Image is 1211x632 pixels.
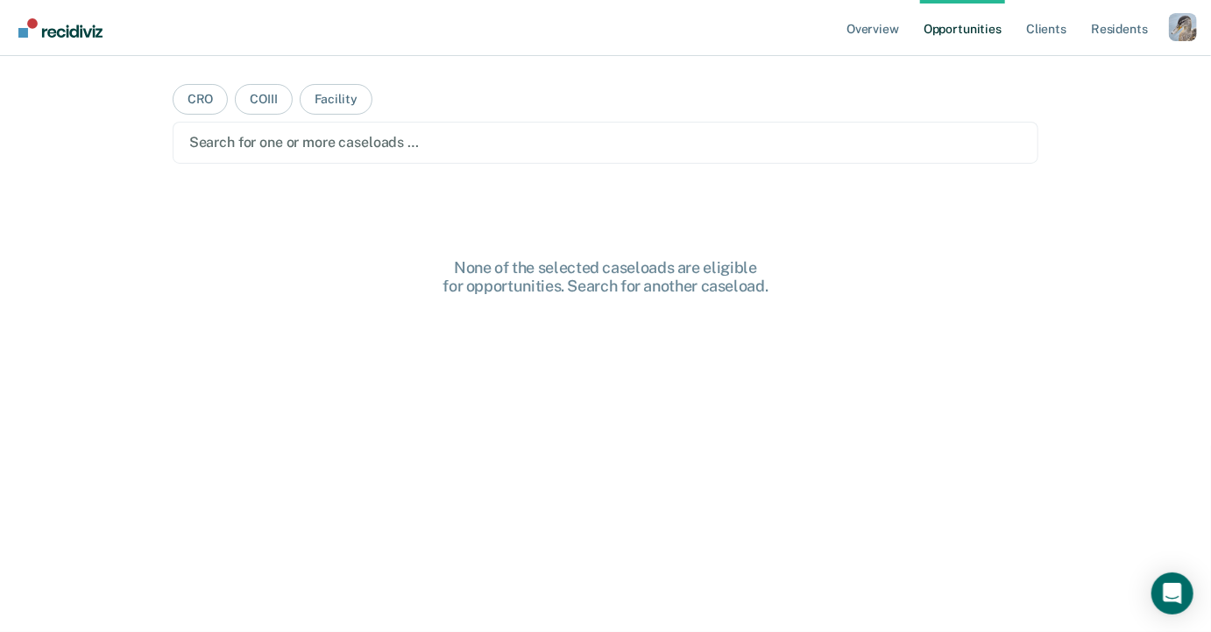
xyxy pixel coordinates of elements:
[173,84,229,115] button: CRO
[300,84,372,115] button: Facility
[235,84,292,115] button: COIII
[1169,13,1197,41] button: Profile dropdown button
[1151,572,1193,614] div: Open Intercom Messenger
[18,18,103,38] img: Recidiviz
[325,258,886,296] div: None of the selected caseloads are eligible for opportunities. Search for another caseload.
